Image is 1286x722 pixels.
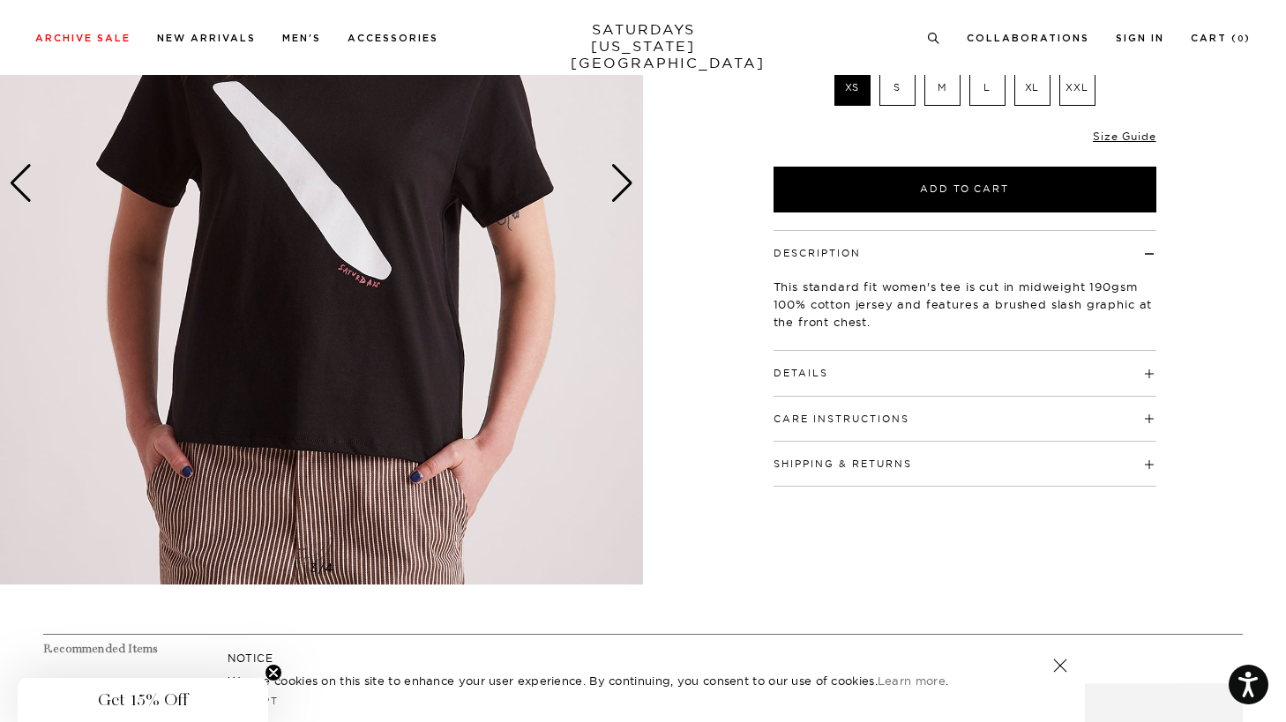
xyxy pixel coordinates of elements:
div: Next slide [610,164,634,203]
label: XS [834,70,871,106]
span: Get 15% Off [98,689,188,711]
a: Cart (0) [1191,33,1251,43]
button: Care Instructions [774,414,909,424]
a: Collaborations [967,33,1089,43]
div: Previous slide [9,164,33,203]
span: 4 [325,560,333,576]
label: XXL [1059,70,1095,106]
p: We use cookies on this site to enhance your user experience. By continuing, you consent to our us... [228,672,996,689]
label: XL [1014,70,1050,106]
label: M [924,70,961,106]
a: Accessories [348,33,438,43]
label: S [879,70,916,106]
h4: Recommended Items [43,642,1243,657]
h5: NOTICE [228,651,1058,666]
a: Learn more [878,674,946,688]
small: 0 [1237,35,1245,43]
label: L [969,70,1006,106]
p: This standard fit women's tee is cut in midweight 190gsm 100% cotton jersey and features a brushe... [774,278,1156,331]
a: New Arrivals [157,33,256,43]
a: Archive Sale [35,33,131,43]
a: Sign In [1116,33,1164,43]
span: 3 [310,560,318,576]
button: Description [774,249,861,258]
button: Close teaser [265,664,282,681]
button: Shipping & Returns [774,459,912,469]
a: Size Guide [1093,130,1155,143]
a: SATURDAYS[US_STATE][GEOGRAPHIC_DATA] [571,21,716,71]
a: Men's [282,33,321,43]
div: Get 15% OffClose teaser [18,678,268,722]
button: Add to Cart [774,167,1156,212]
button: Details [774,368,828,378]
